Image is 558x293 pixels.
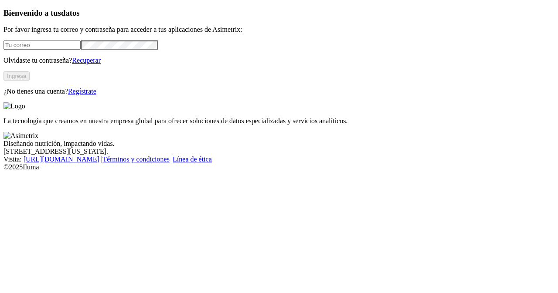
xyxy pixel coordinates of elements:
p: ¿No tienes una cuenta? [3,88,555,95]
a: Recuperar [72,57,101,64]
img: Asimetrix [3,132,38,140]
img: Logo [3,102,25,110]
input: Tu correo [3,40,81,50]
p: La tecnología que creamos en nuestra empresa global para ofrecer soluciones de datos especializad... [3,117,555,125]
div: Visita : | | [3,155,555,163]
a: [URL][DOMAIN_NAME] [24,155,99,163]
button: Ingresa [3,71,30,81]
p: Olvidaste tu contraseña? [3,57,555,64]
span: datos [61,8,80,17]
div: Diseñando nutrición, impactando vidas. [3,140,555,148]
a: Regístrate [68,88,96,95]
a: Términos y condiciones [102,155,170,163]
p: Por favor ingresa tu correo y contraseña para acceder a tus aplicaciones de Asimetrix: [3,26,555,34]
a: Línea de ética [173,155,212,163]
div: © 2025 Iluma [3,163,555,171]
h3: Bienvenido a tus [3,8,555,18]
div: [STREET_ADDRESS][US_STATE]. [3,148,555,155]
